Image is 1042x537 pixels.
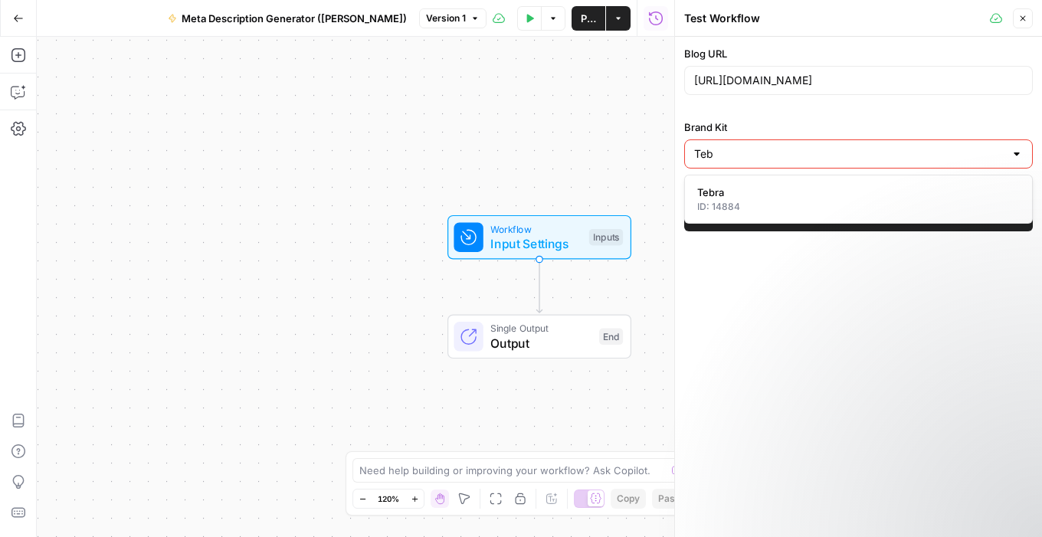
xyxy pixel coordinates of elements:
[490,221,582,236] span: Workflow
[159,6,416,31] button: Meta Description Generator ([PERSON_NAME])
[490,234,582,253] span: Input Settings
[490,321,591,336] span: Single Output
[182,11,407,26] span: Meta Description Generator ([PERSON_NAME])
[697,185,1014,200] span: Tebra
[684,120,1033,135] label: Brand Kit
[617,492,640,506] span: Copy
[426,11,466,25] span: Version 1
[536,260,542,313] g: Edge from start to end
[658,492,683,506] span: Paste
[697,200,1020,214] div: ID: 14884
[572,6,605,31] button: Publish
[684,46,1033,61] label: Blog URL
[684,175,1033,188] div: Can't be blank
[397,315,682,359] div: Single OutputOutputEnd
[652,489,690,509] button: Paste
[599,329,623,345] div: End
[611,489,646,509] button: Copy
[378,493,399,505] span: 120%
[490,334,591,352] span: Output
[419,8,487,28] button: Version 1
[581,11,596,26] span: Publish
[397,215,682,260] div: WorkflowInput SettingsInputs
[589,229,623,246] div: Inputs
